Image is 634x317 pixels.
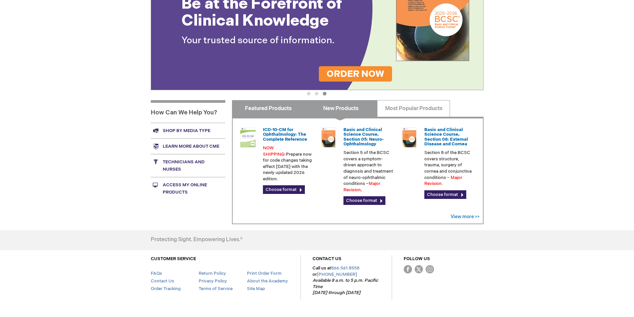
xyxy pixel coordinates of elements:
[247,286,265,291] a: Site Map
[313,265,380,296] p: Call us at or
[199,278,227,284] a: Privacy Policy
[424,127,468,147] a: Basic and Clinical Science Course, Section 08: External Disease and Cornea
[343,181,380,193] font: Major Revision
[151,286,181,291] a: Order Tracking
[317,272,357,277] a: [PHONE_NUMBER]
[247,278,288,284] a: About the Academy
[404,265,412,273] img: Facebook
[151,256,196,261] a: CUSTOMER SERVICE
[331,265,359,271] a: 866.561.8558
[343,196,385,205] a: Choose format
[263,185,305,194] a: Choose format
[151,271,162,276] a: FAQs
[151,237,243,243] h4: Protecting Sight. Empowering Lives.®
[151,123,225,138] a: Shop by media type
[247,271,282,276] a: Print Order Form
[307,92,311,95] button: 1 of 3
[426,265,434,273] img: instagram
[323,92,326,95] button: 3 of 3
[199,271,226,276] a: Return Policy
[151,154,225,177] a: Technicians and nurses
[199,286,233,291] a: Terms of Service
[424,190,466,199] a: Choose format
[415,265,423,273] img: Twitter
[343,127,384,147] a: Basic and Clinical Science Course, Section 05: Neuro-Ophthalmology
[238,127,258,147] img: 0120008u_42.png
[404,256,430,261] a: FOLLOW US
[343,150,394,193] p: Section 5 of the BCSC covers a symptom-driven approach to diagnosis and treatment of neuro-ophtha...
[151,100,225,123] h1: How Can We Help You?
[263,145,286,157] font: NOW SHIPPING:
[361,187,362,193] strong: .
[232,100,305,117] a: Featured Products
[313,256,341,261] a: CONTACT US
[151,138,225,154] a: Learn more about CME
[315,92,318,95] button: 2 of 3
[399,127,419,147] img: 02850083u_45.png
[151,177,225,200] a: Access My Online Products
[313,278,378,295] em: Available 8 a.m. to 5 p.m. Pacific Time [DATE] through [DATE]
[263,145,314,182] p: Prepare now for code changes taking effect [DATE] with the newly updated 2026 edition.
[151,278,174,284] a: Contact Us
[424,150,475,187] p: Section 8 of the BCSC covers structure, trauma, surgery of cornea and conjunctiva conditions – .
[305,100,377,117] a: New Products
[318,127,338,147] img: 02850053u_45.png
[451,214,480,220] a: View more >>
[377,100,450,117] a: Most Popular Products
[263,127,307,142] a: ICD-10-CM for Ophthalmology: The Complete Reference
